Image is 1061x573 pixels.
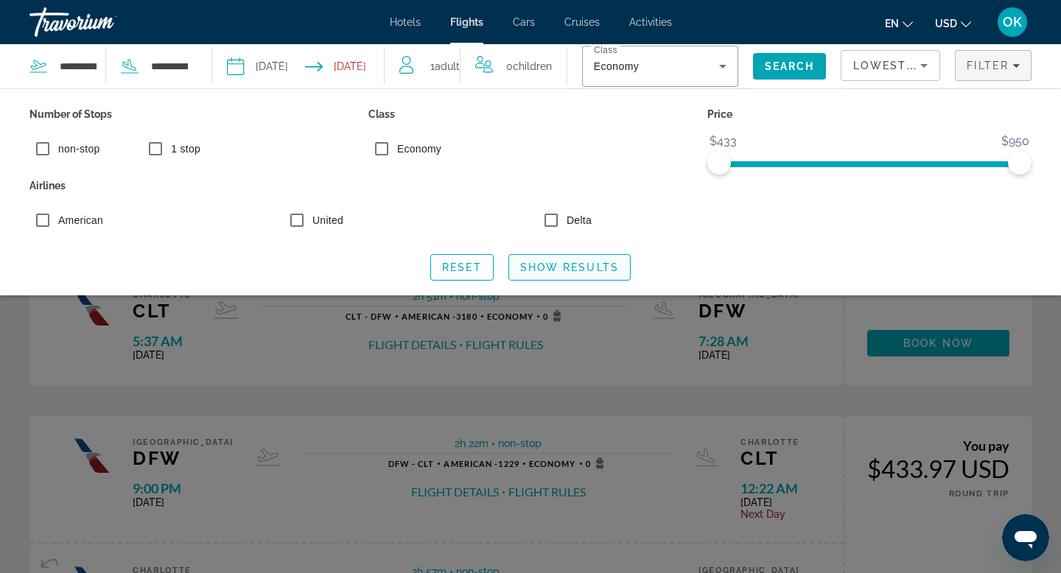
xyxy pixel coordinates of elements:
[29,3,177,41] a: Travorium
[227,44,288,88] button: Select depart date
[368,104,693,124] p: Class
[55,213,103,228] label: American
[993,7,1032,38] button: User Menu
[885,13,913,34] button: Change language
[999,130,1032,152] span: $950
[309,213,343,228] label: United
[885,18,899,29] span: en
[1008,151,1032,175] span: ngx-slider-max
[594,60,639,72] span: Economy
[450,16,483,28] a: Flights
[853,57,928,74] mat-select: Sort by
[1002,514,1049,561] iframe: Кнопка запуска окна обмена сообщениями
[430,254,494,281] button: Reset
[29,104,354,124] p: Number of Stops
[58,143,99,155] span: non-stop
[305,44,366,88] button: Select return date
[935,18,957,29] span: USD
[955,50,1032,81] button: Filters
[753,53,827,80] button: Search
[513,16,535,28] a: Cars
[967,60,1009,71] span: Filter
[520,261,619,273] span: Show Results
[564,16,600,28] a: Cruises
[508,254,631,281] button: Show Results
[29,175,1032,196] p: Airlines
[765,60,815,72] span: Search
[707,151,731,175] span: ngx-slider
[629,16,672,28] a: Activities
[513,60,552,72] span: Children
[390,16,421,28] a: Hotels
[435,60,460,72] span: Adult
[707,130,739,152] span: $433
[594,46,617,55] mat-label: Class
[853,60,948,71] span: Lowest Price
[385,44,567,88] button: Travelers: 1 adult, 0 children
[430,56,460,77] span: 1
[564,213,592,228] label: Delta
[935,13,971,34] button: Change currency
[506,56,552,77] span: 0
[707,104,1032,124] p: Price
[397,143,441,155] span: Economy
[1003,15,1022,29] span: OK
[171,143,200,155] span: 1 stop
[707,161,1032,164] ngx-slider: ngx-slider
[442,261,482,273] span: Reset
